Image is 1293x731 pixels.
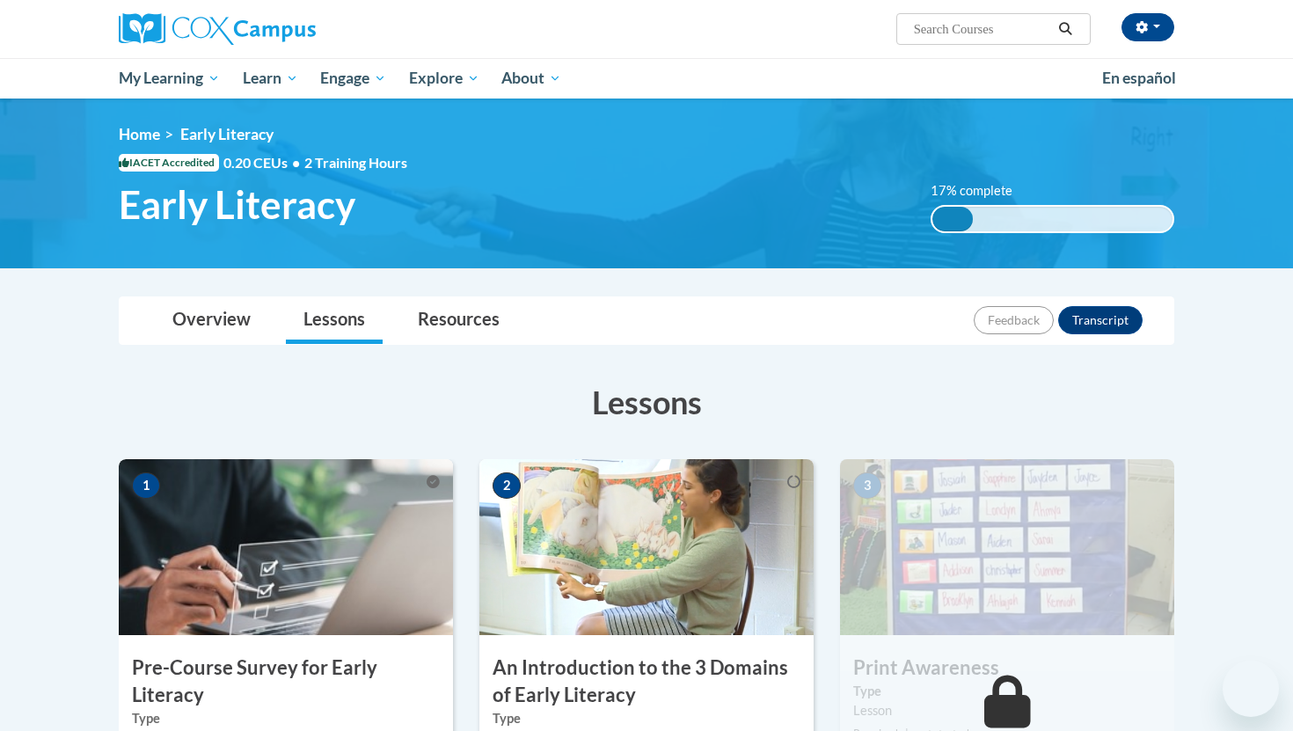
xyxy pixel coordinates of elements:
[501,68,561,89] span: About
[119,380,1174,424] h3: Lessons
[931,181,1032,201] label: 17% complete
[491,58,573,99] a: About
[132,709,440,728] label: Type
[932,207,973,231] div: 17% complete
[119,13,316,45] img: Cox Campus
[853,682,1161,701] label: Type
[223,153,304,172] span: 0.20 CEUs
[493,709,800,728] label: Type
[479,459,814,635] img: Course Image
[320,68,386,89] span: Engage
[286,297,383,344] a: Lessons
[132,472,160,499] span: 1
[243,68,298,89] span: Learn
[119,459,453,635] img: Course Image
[840,654,1174,682] h3: Print Awareness
[840,459,1174,635] img: Course Image
[119,154,219,172] span: IACET Accredited
[107,58,231,99] a: My Learning
[92,58,1201,99] div: Main menu
[974,306,1054,334] button: Feedback
[400,297,517,344] a: Resources
[1102,69,1176,87] span: En español
[180,125,274,143] span: Early Literacy
[409,68,479,89] span: Explore
[119,125,160,143] a: Home
[1091,60,1187,97] a: En español
[119,68,220,89] span: My Learning
[309,58,398,99] a: Engage
[155,297,268,344] a: Overview
[1223,661,1279,717] iframe: Button to launch messaging window
[1058,23,1074,36] i: 
[231,58,310,99] a: Learn
[398,58,491,99] a: Explore
[1121,13,1174,41] button: Account Settings
[119,13,453,45] a: Cox Campus
[479,654,814,709] h3: An Introduction to the 3 Domains of Early Literacy
[853,472,881,499] span: 3
[493,472,521,499] span: 2
[1053,18,1079,40] button: Search
[853,701,1161,720] div: Lesson
[119,181,355,228] span: Early Literacy
[912,18,1053,40] input: Search Courses
[1058,306,1143,334] button: Transcript
[119,654,453,709] h3: Pre-Course Survey for Early Literacy
[292,154,300,171] span: •
[304,154,407,171] span: 2 Training Hours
